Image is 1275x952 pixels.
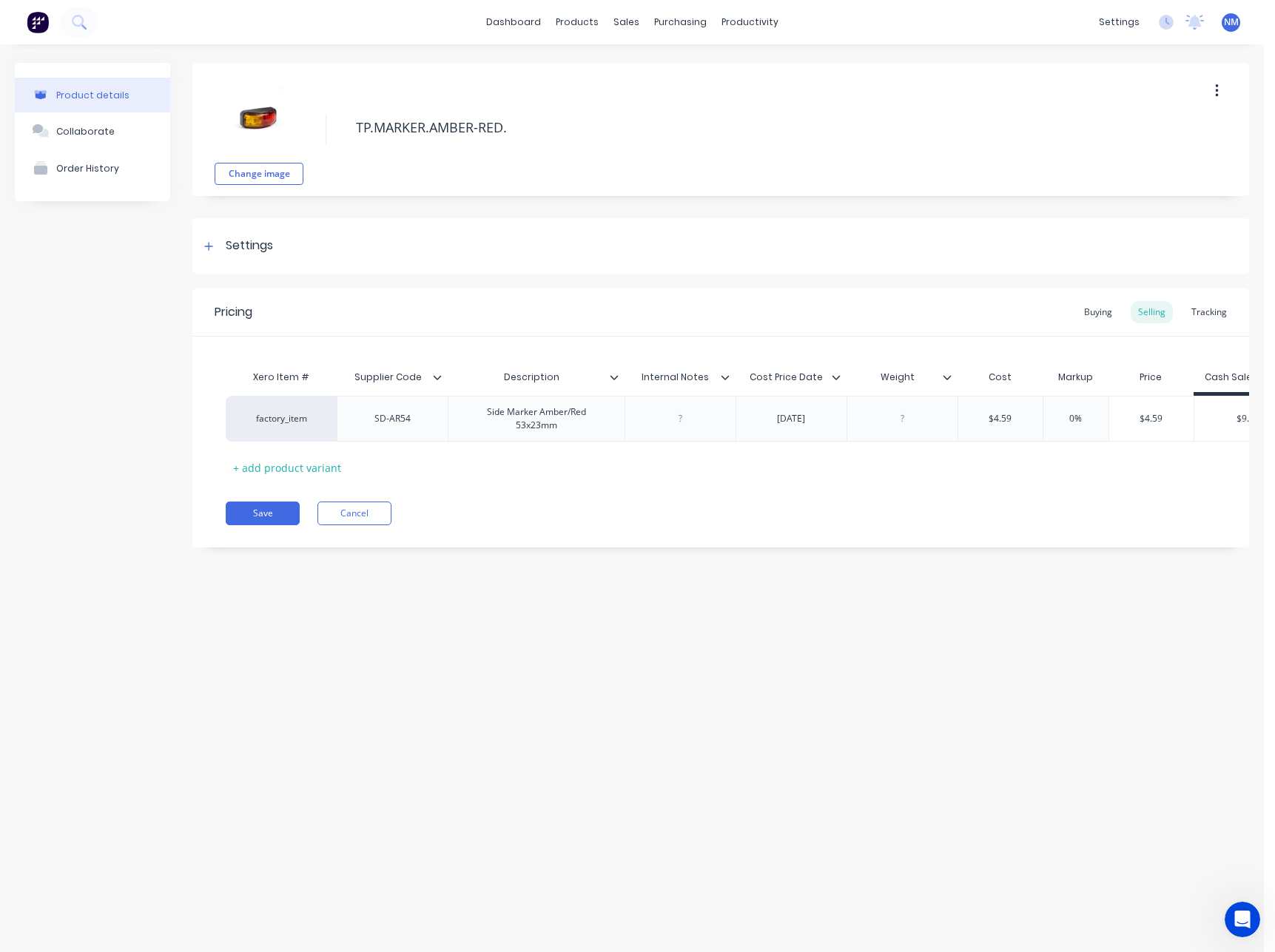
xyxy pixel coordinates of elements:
[548,11,606,33] div: products
[1043,362,1109,392] div: Markup
[958,400,1043,437] div: $4.59
[736,359,838,396] div: Cost Price Date
[1091,11,1147,33] div: settings
[625,362,736,392] div: Internal Notes
[226,456,349,479] div: + add product variant
[454,402,619,435] div: Side Marker Amber/Red 53x23mm
[226,362,337,392] div: Xero Item #
[226,502,300,525] button: Save
[226,237,273,255] div: Settings
[15,149,170,186] button: Order History
[754,409,828,428] div: [DATE]
[448,359,616,396] div: Description
[1039,400,1113,437] div: 0%
[606,11,647,33] div: sales
[647,11,714,33] div: purchasing
[1184,301,1234,323] div: Tracking
[337,359,439,396] div: Supplier Code
[215,74,303,185] div: fileChange image
[847,362,958,392] div: Weight
[958,362,1043,392] div: Cost
[27,11,49,33] img: Factory
[479,11,548,33] a: dashboard
[222,81,296,155] img: file
[736,362,847,392] div: Cost Price Date
[337,362,448,392] div: Supplier Code
[1109,362,1194,392] div: Price
[847,359,949,396] div: Weight
[356,409,430,428] div: SD-AR54
[15,112,170,149] button: Collaborate
[240,412,322,425] div: factory_item
[15,78,170,112] button: Product details
[1224,16,1239,29] span: NM
[56,163,119,174] div: Order History
[215,163,303,185] button: Change image
[1077,301,1120,323] div: Buying
[714,11,786,33] div: productivity
[56,126,115,137] div: Collaborate
[317,502,391,525] button: Cancel
[1131,301,1173,323] div: Selling
[625,359,727,396] div: Internal Notes
[448,362,625,392] div: Description
[1225,902,1260,937] iframe: Intercom live chat
[56,90,129,101] div: Product details
[1109,400,1194,437] div: $4.59
[215,303,252,321] div: Pricing
[349,110,1158,145] textarea: TP.MARKER.AMBER-RED.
